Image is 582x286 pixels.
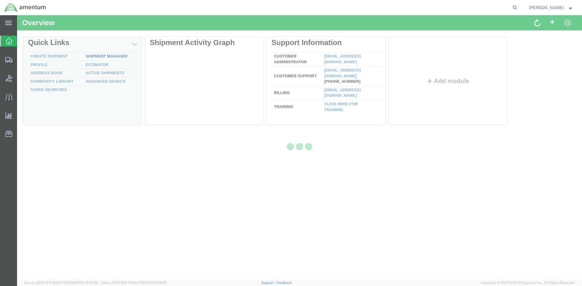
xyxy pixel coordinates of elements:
span: Client: 2025.19.0-7f44ea7 [101,281,167,284]
span: [DATE] 09:58:55 [141,281,167,284]
span: [DATE] 10:05:38 [73,281,98,284]
span: Copyright © [DATE]-[DATE] Agistix Inc., All Rights Reserved [481,280,575,285]
a: Feedback [276,281,292,284]
a: Support [261,281,276,284]
span: Patrick Everett [529,4,564,11]
span: Server: 2025.19.0-192a4753216 [24,281,98,284]
img: logo [4,3,46,12]
button: [PERSON_NAME] [529,4,574,11]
